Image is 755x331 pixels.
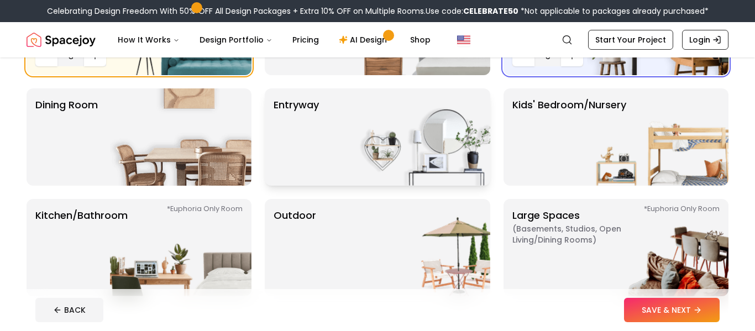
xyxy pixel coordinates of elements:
img: Large Spaces *Euphoria Only [587,199,728,296]
img: United States [457,33,470,46]
button: How It Works [109,29,188,51]
p: entryway [274,97,319,177]
img: entryway [349,88,490,186]
nav: Main [109,29,439,51]
img: Kids' Bedroom/Nursery [587,88,728,186]
p: Dining Room [35,97,98,177]
span: *Not applicable to packages already purchased* [518,6,709,17]
span: Use code: [426,6,518,17]
p: Outdoor [274,208,316,287]
div: Celebrating Design Freedom With 50% OFF All Design Packages + Extra 10% OFF on Multiple Rooms. [47,6,709,17]
img: Dining Room [110,88,251,186]
a: Shop [401,29,439,51]
img: Outdoor [349,199,490,296]
img: Kitchen/Bathroom *Euphoria Only [110,199,251,296]
a: Spacejoy [27,29,96,51]
button: SAVE & NEXT [624,298,720,322]
p: Large Spaces [512,208,651,287]
span: ( Basements, Studios, Open living/dining rooms ) [512,223,651,245]
a: AI Design [330,29,399,51]
button: BACK [35,298,103,322]
b: CELEBRATE50 [463,6,518,17]
button: Design Portfolio [191,29,281,51]
p: Kitchen/Bathroom [35,208,128,287]
p: Kids' Bedroom/Nursery [512,97,626,177]
img: Spacejoy Logo [27,29,96,51]
a: Start Your Project [588,30,673,50]
a: Login [682,30,728,50]
a: Pricing [284,29,328,51]
nav: Global [27,22,728,57]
